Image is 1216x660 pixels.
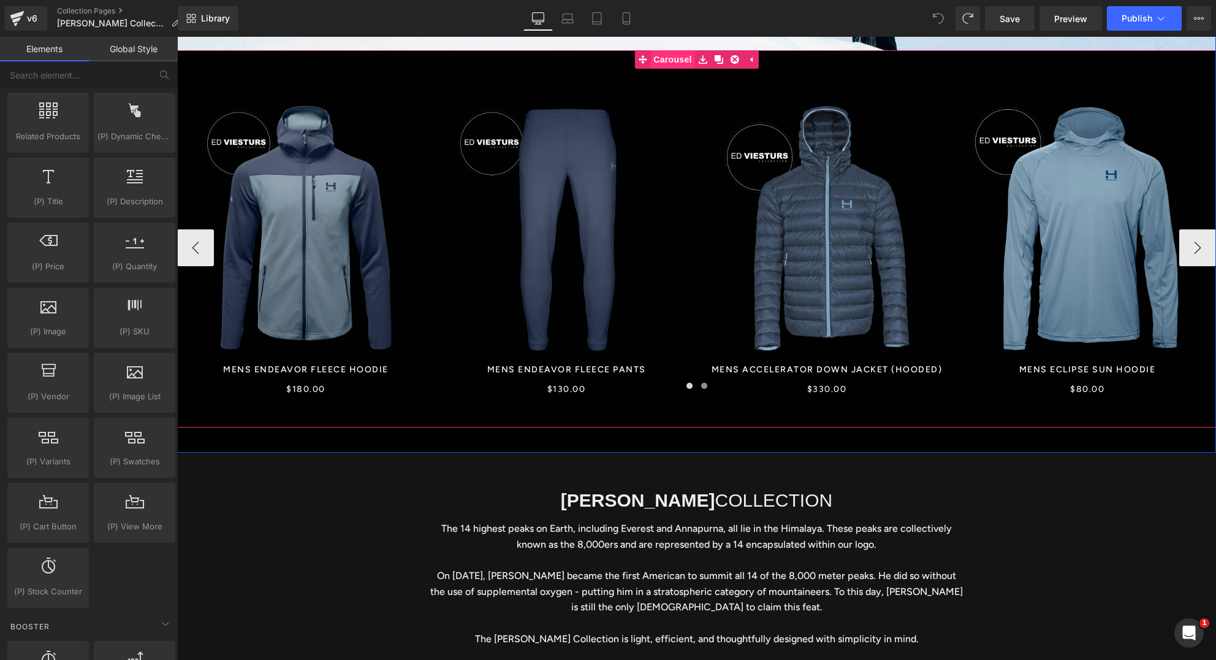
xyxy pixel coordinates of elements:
span: (P) Swatches [97,455,172,468]
span: (P) Image [11,325,85,338]
span: Preview [1054,12,1087,25]
span: (P) View More [97,520,172,533]
strong: [PERSON_NAME] [384,453,538,474]
span: (P) Quantity [97,260,172,273]
a: Delete Module [550,13,566,32]
span: (P) Cart Button [11,520,85,533]
a: Tablet [582,6,612,31]
a: Collection Pages [57,6,189,16]
span: Carousel [473,13,517,32]
span: Publish [1122,13,1152,23]
span: 1 [1199,618,1209,628]
span: (P) Image List [97,390,172,403]
a: MENS ECLIPSE SUN HOODIE [842,328,979,338]
a: Desktop [523,6,553,31]
a: Laptop [553,6,582,31]
a: Mobile [612,6,641,31]
a: MENS ACCELERATOR DOWN JACKET (HOODED) [534,328,766,338]
span: Related Products [11,130,85,143]
a: MENS ENDEAVOR FLEECE PANTS [310,328,469,338]
iframe: Intercom live chat [1174,618,1204,648]
a: Preview [1039,6,1102,31]
p: On [DATE], [PERSON_NAME] became the first American to summit all 14 of the 8,000 meter peaks. He ... [253,531,786,578]
a: MENS ENDEAVOR FLEECE HOODIE [46,328,211,338]
span: Booster [9,621,51,632]
p: The 14 highest peaks on Earth, including Everest and Annapurna, all lie in the Himalaya. These pe... [253,484,786,515]
span: (P) Dynamic Checkout Button [97,130,172,143]
span: (P) SKU [97,325,172,338]
span: (P) Price [11,260,85,273]
button: Undo [926,6,951,31]
button: More [1187,6,1211,31]
span: Save [1000,12,1020,25]
button: Redo [956,6,980,31]
h1: COLLECTION [161,450,878,478]
a: v6 [5,6,47,31]
a: Global Style [89,37,178,61]
p: The [PERSON_NAME] Collection is light, efficient, and thoughtfully designed with simplicity in mind. [253,594,786,610]
a: Clone Module [534,13,550,32]
div: v6 [25,10,40,26]
span: [PERSON_NAME] Collection [57,18,166,28]
a: Save module [518,13,534,32]
span: (P) Title [11,195,85,208]
button: Publish [1107,6,1182,31]
a: Expand / Collapse [566,13,582,32]
span: (P) Variants [11,455,85,468]
span: (P) Description [97,195,172,208]
span: (P) Stock Counter [11,585,85,598]
a: New Library [178,6,238,31]
span: (P) Vendor [11,390,85,403]
span: Library [201,13,230,24]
